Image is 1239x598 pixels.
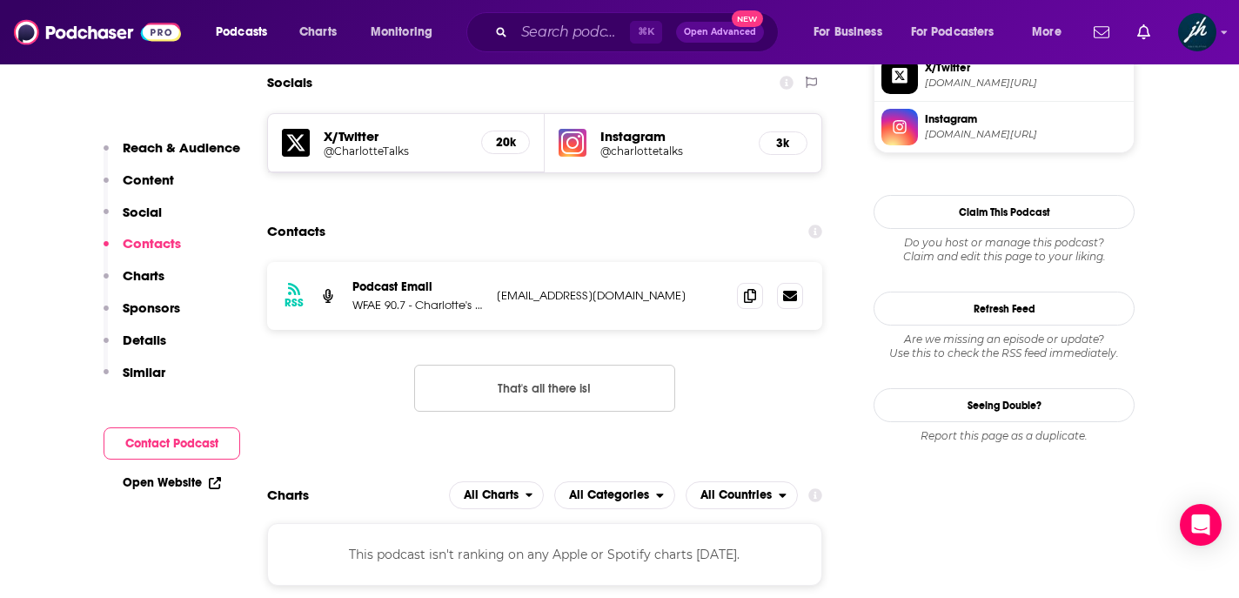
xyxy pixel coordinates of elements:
button: Social [104,204,162,236]
span: Logged in as JHPublicRelations [1178,13,1216,51]
button: Refresh Feed [874,292,1135,326]
span: ⌘ K [630,21,662,44]
button: Open AdvancedNew [676,22,764,43]
button: Content [104,171,174,204]
a: Open Website [123,475,221,490]
p: Social [123,204,162,220]
button: Reach & Audience [104,139,240,171]
button: open menu [449,481,545,509]
p: Content [123,171,174,188]
button: open menu [554,481,675,509]
a: Show notifications dropdown [1130,17,1157,47]
div: Are we missing an episode or update? Use this to check the RSS feed immediately. [874,333,1135,360]
p: Details [123,332,166,348]
button: Claim This Podcast [874,195,1135,229]
span: For Business [814,20,882,44]
h5: Instagram [600,128,745,144]
button: Show profile menu [1178,13,1216,51]
span: New [732,10,763,27]
button: Contact Podcast [104,427,240,460]
p: Reach & Audience [123,139,240,156]
h5: 20k [496,135,515,150]
h2: Categories [554,481,675,509]
button: Details [104,332,166,364]
a: @charlottetalks [600,144,745,158]
div: Claim and edit this page to your liking. [874,236,1135,264]
button: Contacts [104,235,181,267]
a: Charts [288,18,347,46]
span: Instagram [925,111,1127,127]
a: Show notifications dropdown [1087,17,1116,47]
h2: Charts [267,487,309,503]
p: Similar [123,364,165,380]
span: Charts [299,20,337,44]
a: @CharlotteTalks [324,144,467,158]
a: X/Twitter[DOMAIN_NAME][URL] [881,57,1127,94]
a: Seeing Double? [874,388,1135,422]
span: twitter.com/CharlotteTalks [925,77,1127,90]
img: iconImage [559,129,586,157]
span: All Categories [569,489,649,501]
p: Charts [123,267,164,284]
span: All Countries [700,489,772,501]
h5: X/Twitter [324,128,467,144]
span: All Charts [464,489,519,501]
div: Report this page as a duplicate. [874,429,1135,443]
p: Podcast Email [352,279,483,294]
img: User Profile [1178,13,1216,51]
div: This podcast isn't ranking on any Apple or Spotify charts [DATE]. [267,523,822,586]
span: More [1032,20,1062,44]
button: open menu [900,18,1020,46]
a: Instagram[DOMAIN_NAME][URL] [881,109,1127,145]
button: Sponsors [104,299,180,332]
p: WFAE 90.7 - Charlotte's NPR News Source [352,298,483,312]
h5: 3k [774,136,793,151]
span: instagram.com/charlottetalks [925,128,1127,141]
h2: Contacts [267,215,325,248]
p: Sponsors [123,299,180,316]
button: open menu [686,481,798,509]
span: Podcasts [216,20,267,44]
p: [EMAIL_ADDRESS][DOMAIN_NAME] [497,288,723,303]
div: Search podcasts, credits, & more... [483,12,795,52]
button: open menu [1020,18,1083,46]
span: Open Advanced [684,28,756,37]
h2: Socials [267,66,312,99]
span: Do you host or manage this podcast? [874,236,1135,250]
button: open menu [801,18,904,46]
button: open menu [204,18,290,46]
span: Monitoring [371,20,432,44]
img: Podchaser - Follow, Share and Rate Podcasts [14,16,181,49]
h3: RSS [285,296,304,310]
button: Nothing here. [414,365,675,412]
span: For Podcasters [911,20,995,44]
button: open menu [358,18,455,46]
input: Search podcasts, credits, & more... [514,18,630,46]
button: Charts [104,267,164,299]
p: Contacts [123,235,181,252]
h2: Platforms [449,481,545,509]
h2: Countries [686,481,798,509]
button: Similar [104,364,165,396]
span: X/Twitter [925,60,1127,76]
div: Open Intercom Messenger [1180,504,1222,546]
